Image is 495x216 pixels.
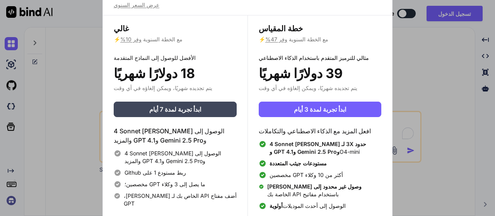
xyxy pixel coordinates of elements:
[114,54,196,61] font: الأفضل للوصول إلى النماذج المتقدمة
[114,24,129,33] font: غالي
[265,36,287,43] font: وفر 47%
[114,2,159,8] font: عرض السعر السنوي
[143,36,183,43] font: مع الخطة السنوية
[259,65,343,81] font: 39 دولارًا شهريًا
[114,65,195,81] font: 18 دولارًا شهريًا
[259,85,357,91] font: يتم تجديده شهريًا، ويمكن إلغاؤه في أي وقت
[114,102,237,117] button: ابدأ تجربة لمدة 7 أيام
[124,192,237,207] font: أضف مفتاح API الخاص بك لـ [PERSON_NAME]، GPT
[289,36,328,43] font: مع الخطة السنوية
[270,141,366,155] font: حدود 3X لـ [PERSON_NAME] 4 Sonnet وGemini 2.5 Pro وGPT 4.1 و
[267,183,362,190] font: وصول غير محدود إلى [PERSON_NAME]
[114,36,120,43] font: ⚡
[259,36,265,43] font: ⚡
[270,172,343,178] font: أكثر من 10 وكلاء GPT مخصصين
[120,36,142,43] font: وفر 10%
[259,127,371,135] font: افعل المزيد مع الذكاء الاصطناعي والتكاملات
[114,85,212,91] font: يتم تجديده شهريًا، ويمكن إلغاؤه في أي وقت
[125,181,205,187] font: ما يصل إلى 3 وكلاء GPT مخصصين؛
[259,24,303,33] font: خطة المقياس
[125,169,186,176] font: ربط مستودع 1 على Github
[294,105,346,113] font: ابدأ تجربة لمدة 3 أيام
[259,102,381,117] button: ابدأ تجربة لمدة 3 أيام
[340,148,360,155] font: O4-mini
[114,127,224,144] font: الوصول إلى [PERSON_NAME] 4 Sonnet وGemini 2.5 Pro وGPT 4.1 والمزيد
[125,150,221,164] font: الوصول إلى [PERSON_NAME] 4 Sonnet وGemini 2.5 Pro وGPT 4.1 والمزيد
[267,191,339,197] font: باستخدام مفاتيح API الخاصة بك
[270,202,283,209] font: أولوية
[283,202,346,209] font: الوصول إلى أحدث الموديلات
[259,54,369,61] font: مثالي للترميز المتقدم باستخدام الذكاء الاصطناعي
[270,160,327,167] font: مستودعات جيثب المتعددة
[149,105,201,113] font: ابدأ تجربة لمدة 7 أيام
